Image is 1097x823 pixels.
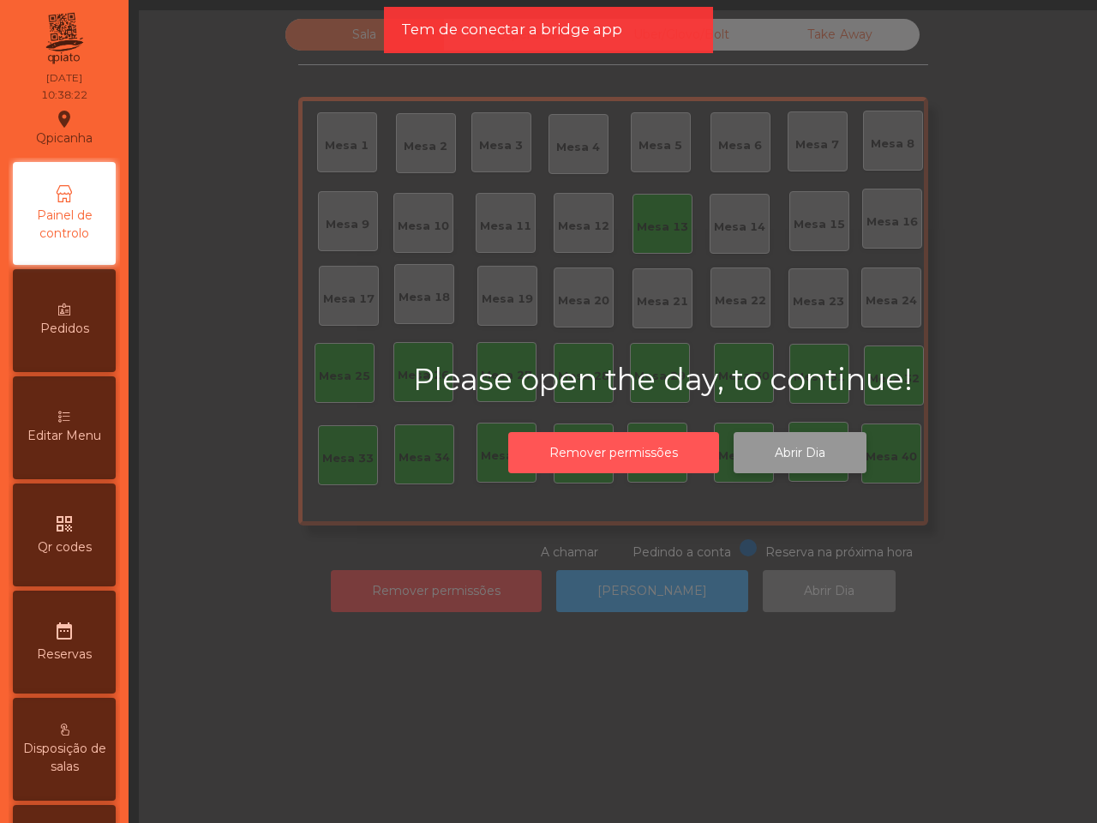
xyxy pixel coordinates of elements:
div: [DATE] [46,70,82,86]
div: 10:38:22 [41,87,87,103]
button: Remover permissões [508,432,719,474]
i: location_on [54,109,75,129]
span: Pedidos [40,320,89,338]
button: Abrir Dia [734,432,866,474]
span: Editar Menu [27,427,101,445]
i: qr_code [54,514,75,534]
span: Painel de controlo [17,207,111,243]
div: Qpicanha [36,106,93,149]
h2: Please open the day, to continue! [413,362,962,398]
span: Qr codes [38,538,92,556]
span: Reservas [37,646,92,664]
span: Disposição de salas [17,740,111,776]
i: date_range [54,621,75,641]
img: qpiato [43,9,85,69]
span: Tem de conectar a bridge app [401,19,622,40]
